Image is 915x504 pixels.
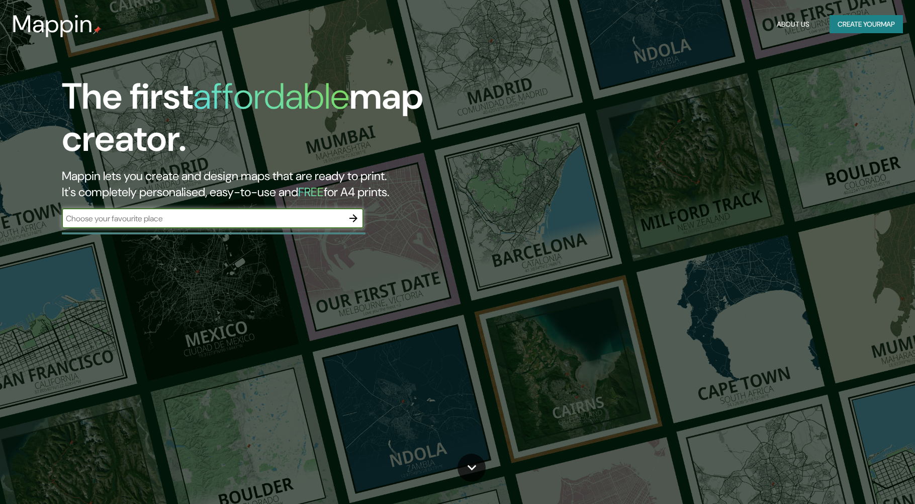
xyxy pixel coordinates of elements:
img: mappin-pin [93,26,101,34]
input: Choose your favourite place [62,213,343,224]
button: Create yourmap [830,15,903,34]
button: About Us [773,15,813,34]
h3: Mappin [12,10,93,38]
h1: affordable [193,73,349,120]
h2: Mappin lets you create and design maps that are ready to print. It's completely personalised, eas... [62,168,519,200]
h5: FREE [298,184,324,200]
h1: The first map creator. [62,75,519,168]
